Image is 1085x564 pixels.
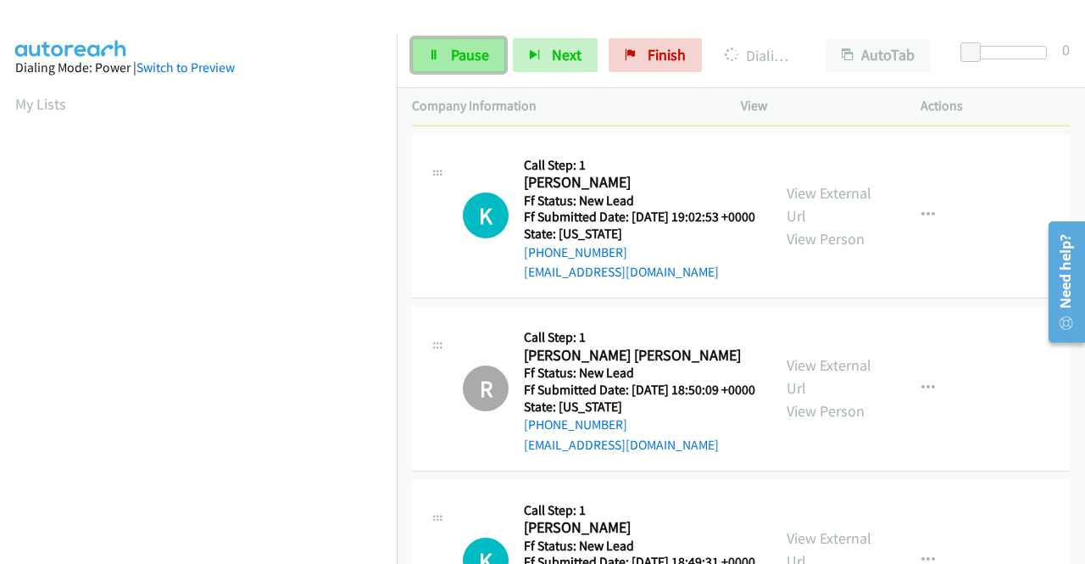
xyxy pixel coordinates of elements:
[741,96,890,116] p: View
[136,59,235,75] a: Switch to Preview
[524,437,719,453] a: [EMAIL_ADDRESS][DOMAIN_NAME]
[463,193,509,238] div: The call is yet to be attempted
[463,366,509,411] h1: R
[524,416,627,433] a: [PHONE_NUMBER]
[412,38,505,72] a: Pause
[648,45,686,64] span: Finish
[969,46,1047,59] div: Delay between calls (in seconds)
[787,183,871,226] a: View External Url
[524,329,755,346] h5: Call Step: 1
[524,538,755,555] h5: Ff Status: New Lead
[524,173,750,193] h2: [PERSON_NAME]
[552,45,581,64] span: Next
[412,96,710,116] p: Company Information
[524,365,755,382] h5: Ff Status: New Lead
[15,94,66,114] a: My Lists
[921,96,1070,116] p: Actions
[15,58,381,78] div: Dialing Mode: Power |
[463,193,509,238] h1: K
[524,399,755,416] h5: State: [US_STATE]
[524,264,719,280] a: [EMAIL_ADDRESS][DOMAIN_NAME]
[725,44,795,67] p: Dialing [PERSON_NAME]
[787,401,865,421] a: View Person
[524,244,627,260] a: [PHONE_NUMBER]
[524,226,755,243] h5: State: [US_STATE]
[826,38,931,72] button: AutoTab
[787,229,865,248] a: View Person
[524,157,755,174] h5: Call Step: 1
[513,38,598,72] button: Next
[524,193,755,209] h5: Ff Status: New Lead
[524,209,755,226] h5: Ff Submitted Date: [DATE] 19:02:53 +0000
[524,518,750,538] h2: [PERSON_NAME]
[524,382,755,399] h5: Ff Submitted Date: [DATE] 18:50:09 +0000
[524,346,750,366] h2: [PERSON_NAME] [PERSON_NAME]
[451,45,489,64] span: Pause
[1037,215,1085,349] iframe: Resource Center
[524,502,755,519] h5: Call Step: 1
[609,38,702,72] a: Finish
[1062,38,1070,61] div: 0
[787,355,871,398] a: View External Url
